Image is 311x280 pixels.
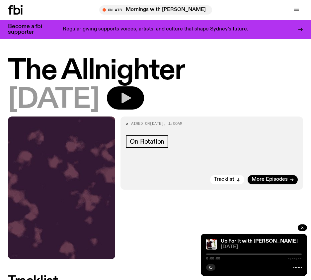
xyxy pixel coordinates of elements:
[221,239,298,244] a: Up For It with [PERSON_NAME]
[63,26,248,32] p: Regular giving supports voices, artists, and culture that shape Sydney’s future.
[8,24,50,35] h3: Become a fbi supporter
[221,245,302,250] span: [DATE]
[248,175,298,184] a: More Episodes
[252,177,288,182] span: More Episodes
[206,257,220,260] span: 0:00:00
[214,177,234,182] span: Tracklist
[288,257,302,260] span: -:--:--
[99,5,212,15] button: On AirMornings with [PERSON_NAME] / pop like bubble gum
[8,58,303,84] h1: The Allnighter
[130,138,164,145] span: On Rotation
[210,175,244,184] button: Tracklist
[150,121,164,126] span: [DATE]
[164,121,182,126] span: , 1:00am
[126,135,168,148] a: On Rotation
[8,86,99,113] span: [DATE]
[131,121,150,126] span: Aired on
